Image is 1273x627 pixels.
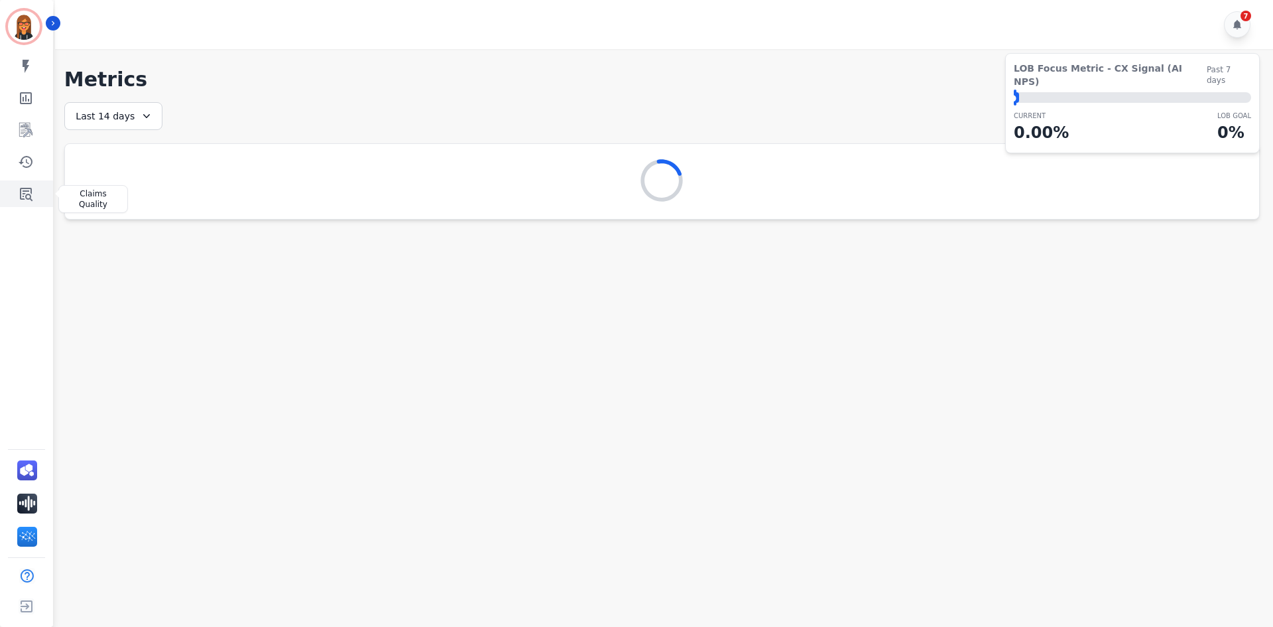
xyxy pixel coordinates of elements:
[1014,62,1207,88] span: LOB Focus Metric - CX Signal (AI NPS)
[1241,11,1251,21] div: 7
[1014,121,1069,145] p: 0.00 %
[1014,92,1019,103] div: ⬤
[64,68,1260,92] h1: Metrics
[1217,111,1251,121] p: LOB Goal
[1207,64,1251,86] span: Past 7 days
[64,102,162,130] div: Last 14 days
[1014,111,1069,121] p: CURRENT
[1217,121,1251,145] p: 0 %
[8,11,40,42] img: Bordered avatar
